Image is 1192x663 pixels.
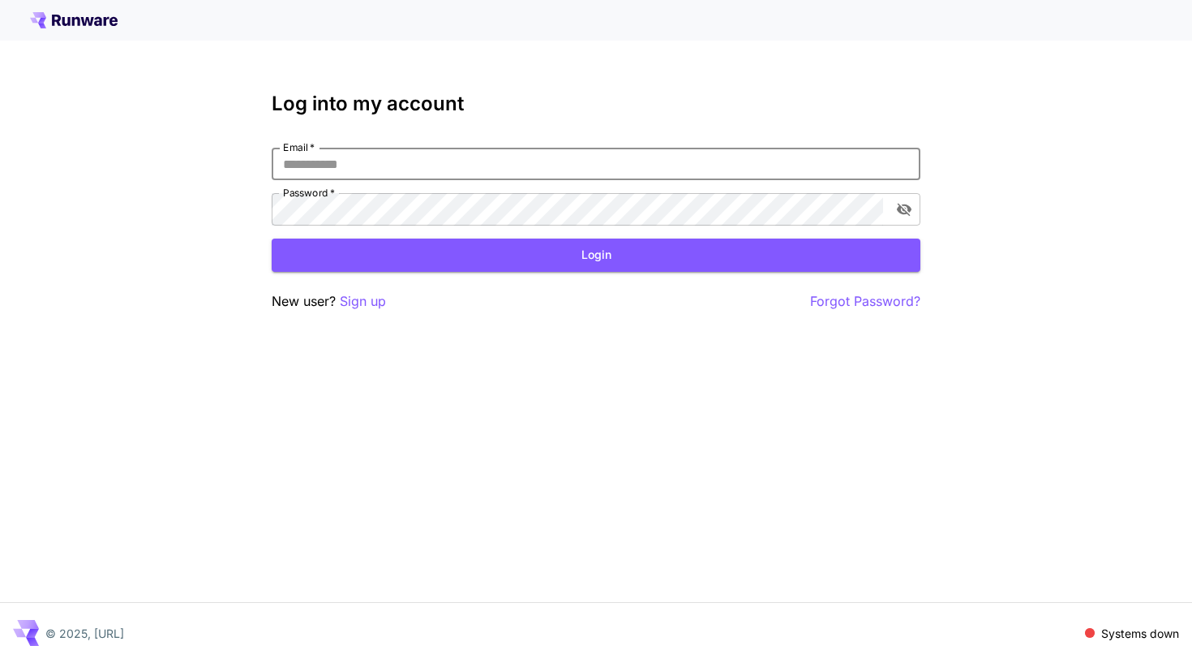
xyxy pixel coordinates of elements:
[272,239,920,272] button: Login
[890,195,919,224] button: toggle password visibility
[340,291,386,312] button: Sign up
[272,93,920,115] h3: Log into my account
[283,186,335,200] label: Password
[810,291,920,312] button: Forgot Password?
[283,140,315,154] label: Email
[45,625,124,642] p: © 2025, [URL]
[1101,625,1179,642] p: Systems down
[272,291,386,312] p: New user?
